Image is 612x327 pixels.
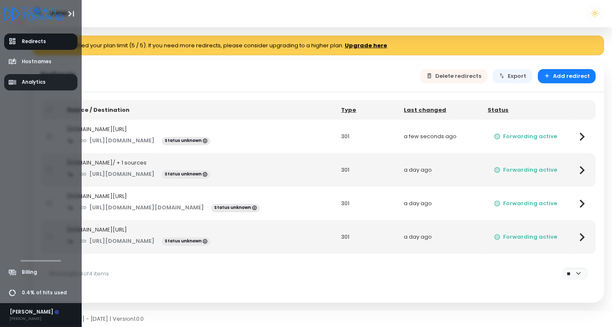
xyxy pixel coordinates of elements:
[74,201,210,215] a: [URL][DOMAIN_NAME][DOMAIN_NAME]
[483,100,569,120] th: Status
[67,192,331,201] div: [DOMAIN_NAME][URL]
[4,54,78,70] a: Hostnames
[336,187,399,220] td: 301
[4,33,78,50] a: Redirects
[336,220,399,254] td: 301
[336,120,399,153] td: 301
[162,170,210,179] span: Status unknown
[562,268,587,280] select: Per
[63,6,79,22] button: Toggle Aside
[336,153,399,187] td: 301
[22,79,46,86] span: Analytics
[488,129,563,144] button: Forwarding active
[33,315,144,323] span: Copyright © [DATE] - [DATE] | Version 1.0.0
[399,187,483,220] td: a day ago
[67,159,331,167] div: [DOMAIN_NAME]/ + 1 sources
[162,237,210,246] span: Status unknown
[67,226,331,234] div: [DOMAIN_NAME][URL]
[336,100,399,120] th: Type
[211,204,260,212] span: Status unknown
[22,269,37,276] span: Billing
[10,309,59,316] div: [PERSON_NAME]
[345,41,387,50] a: Upgrade here
[162,137,210,145] span: Status unknown
[399,153,483,187] td: a day ago
[488,163,563,178] button: Forwarding active
[538,69,596,84] button: Add redirect
[22,58,52,65] span: Hostnames
[67,125,331,134] div: [DOMAIN_NAME][URL]
[488,230,563,245] button: Forwarding active
[22,289,67,296] span: 0.4% of hits used
[399,100,483,120] th: Last changed
[4,8,63,19] a: Logo
[33,36,604,56] div: You have reached your plan limit (5 / 5). If you need more redirects, please consider upgrading t...
[4,74,78,90] a: Analytics
[62,100,336,120] th: Source / Destination
[10,316,59,322] div: [PERSON_NAME]
[488,196,563,211] button: Forwarding active
[399,120,483,153] td: a few seconds ago
[399,220,483,254] td: a day ago
[74,134,161,148] a: [URL][DOMAIN_NAME]
[4,264,78,281] a: Billing
[22,38,46,45] span: Redirects
[4,285,78,301] a: 0.4% of hits used
[74,234,161,249] a: [URL][DOMAIN_NAME]
[74,167,161,182] a: [URL][DOMAIN_NAME]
